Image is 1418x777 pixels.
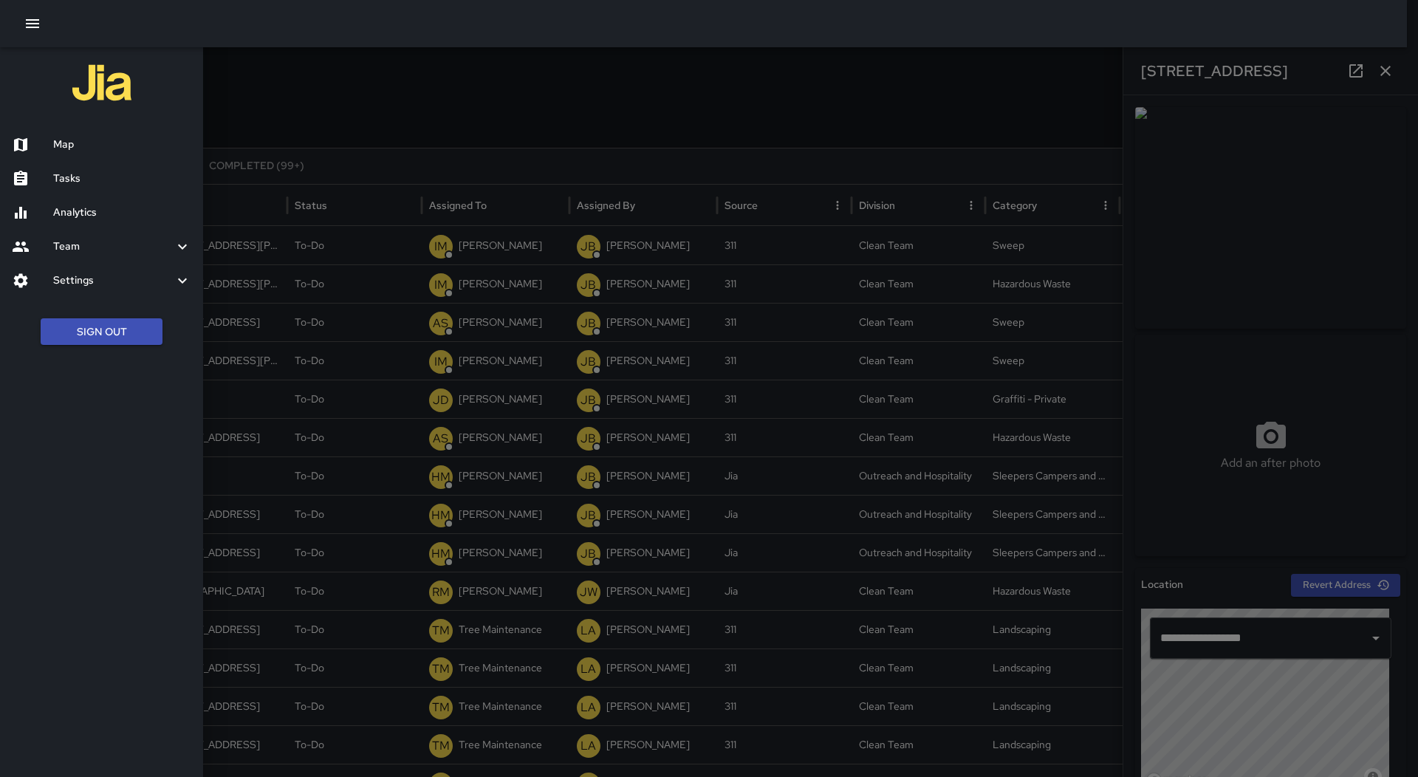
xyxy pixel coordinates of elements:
[41,318,162,346] button: Sign Out
[53,273,174,289] h6: Settings
[53,171,191,187] h6: Tasks
[53,239,174,255] h6: Team
[72,53,131,112] img: jia-logo
[53,205,191,221] h6: Analytics
[53,137,191,153] h6: Map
